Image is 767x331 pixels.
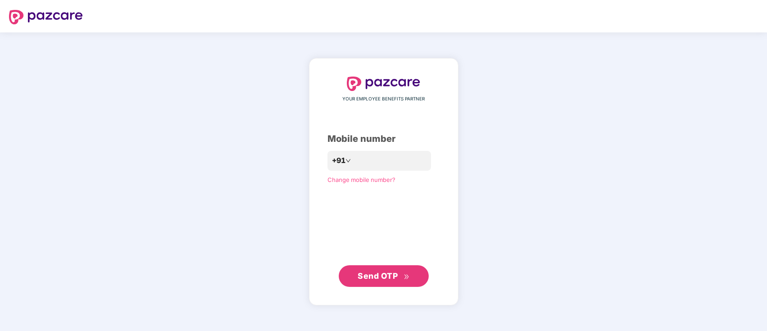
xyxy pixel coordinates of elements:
[342,95,425,103] span: YOUR EMPLOYEE BENEFITS PARTNER
[404,274,409,280] span: double-right
[327,176,395,183] a: Change mobile number?
[345,158,351,163] span: down
[347,77,421,91] img: logo
[332,155,345,166] span: +91
[327,132,440,146] div: Mobile number
[339,265,429,287] button: Send OTPdouble-right
[9,10,83,24] img: logo
[358,271,398,281] span: Send OTP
